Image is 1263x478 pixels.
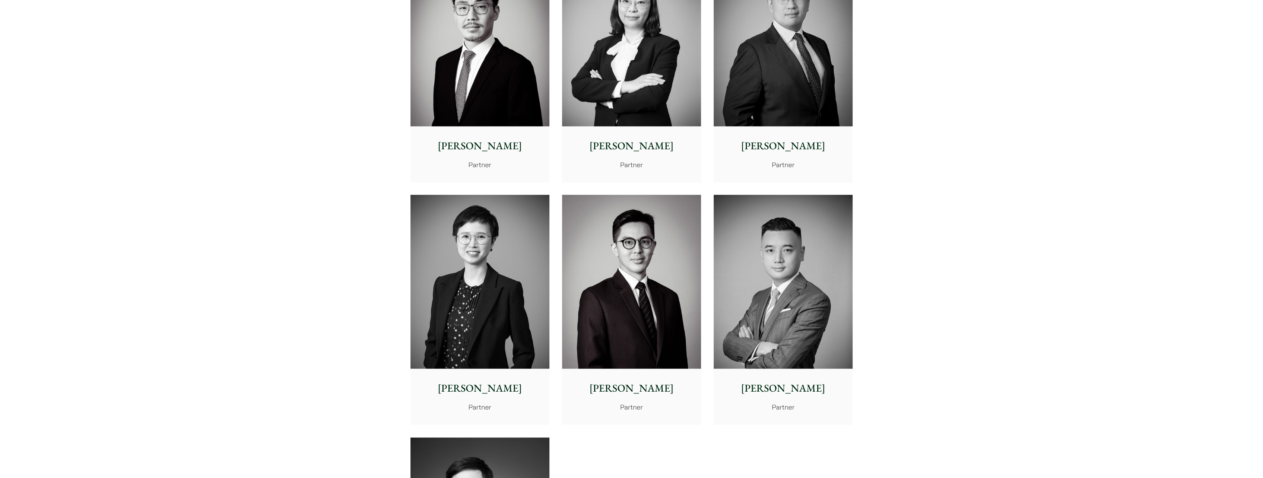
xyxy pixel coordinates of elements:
p: Partner [416,402,543,412]
a: [PERSON_NAME] Partner [410,195,549,425]
p: [PERSON_NAME] [568,380,695,396]
p: Partner [568,160,695,170]
p: [PERSON_NAME] [568,138,695,154]
p: [PERSON_NAME] [720,380,847,396]
a: [PERSON_NAME] Partner [714,195,853,425]
p: Partner [568,402,695,412]
p: Partner [720,402,847,412]
p: [PERSON_NAME] [416,380,543,396]
a: [PERSON_NAME] Partner [562,195,701,425]
p: Partner [416,160,543,170]
p: [PERSON_NAME] [416,138,543,154]
p: Partner [720,160,847,170]
p: [PERSON_NAME] [720,138,847,154]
